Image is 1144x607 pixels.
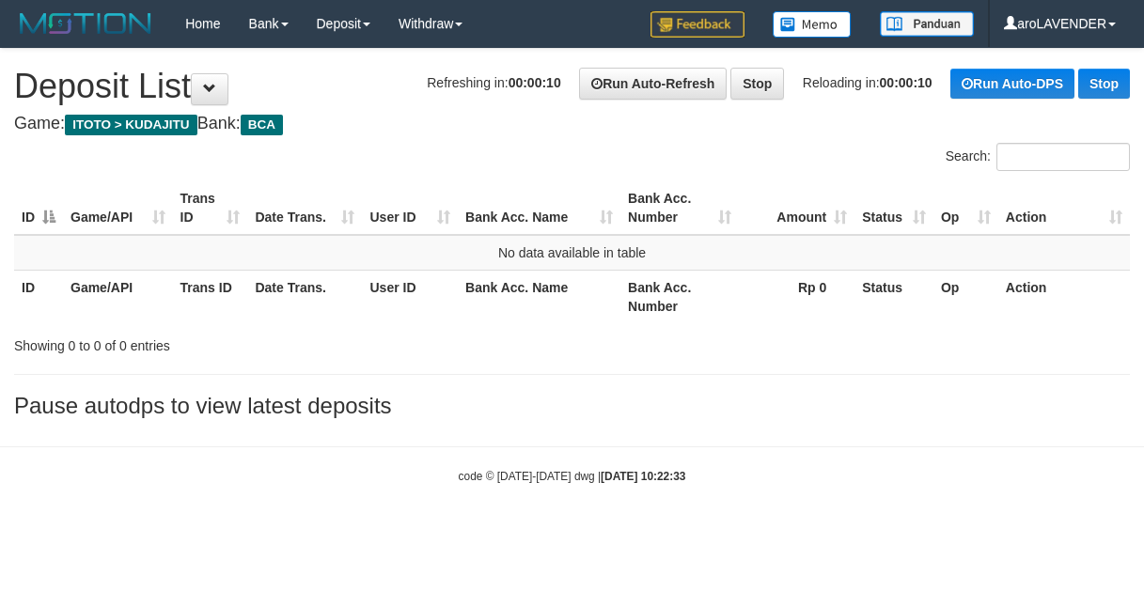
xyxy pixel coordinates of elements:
[241,115,283,135] span: BCA
[730,68,784,100] a: Stop
[14,329,462,355] div: Showing 0 to 0 of 0 entries
[173,181,248,235] th: Trans ID: activate to sort column ascending
[173,270,248,323] th: Trans ID
[509,75,561,90] strong: 00:00:10
[247,181,362,235] th: Date Trans.: activate to sort column ascending
[14,235,1130,271] td: No data available in table
[63,270,173,323] th: Game/API
[14,181,63,235] th: ID: activate to sort column descending
[620,181,739,235] th: Bank Acc. Number: activate to sort column ascending
[14,115,1130,133] h4: Game: Bank:
[946,143,1130,171] label: Search:
[773,11,852,38] img: Button%20Memo.svg
[14,68,1130,105] h1: Deposit List
[14,270,63,323] th: ID
[996,143,1130,171] input: Search:
[933,270,998,323] th: Op
[579,68,727,100] a: Run Auto-Refresh
[854,270,933,323] th: Status
[14,394,1130,418] h3: Pause autodps to view latest deposits
[247,270,362,323] th: Date Trans.
[427,75,560,90] span: Refreshing in:
[739,181,855,235] th: Amount: activate to sort column ascending
[803,75,932,90] span: Reloading in:
[650,11,744,38] img: Feedback.jpg
[950,69,1074,99] a: Run Auto-DPS
[998,181,1130,235] th: Action: activate to sort column ascending
[14,9,157,38] img: MOTION_logo.png
[933,181,998,235] th: Op: activate to sort column ascending
[362,270,458,323] th: User ID
[459,470,686,483] small: code © [DATE]-[DATE] dwg |
[601,470,685,483] strong: [DATE] 10:22:33
[1078,69,1130,99] a: Stop
[362,181,458,235] th: User ID: activate to sort column ascending
[65,115,197,135] span: ITOTO > KUDAJITU
[854,181,933,235] th: Status: activate to sort column ascending
[458,270,620,323] th: Bank Acc. Name
[458,181,620,235] th: Bank Acc. Name: activate to sort column ascending
[620,270,739,323] th: Bank Acc. Number
[998,270,1130,323] th: Action
[63,181,173,235] th: Game/API: activate to sort column ascending
[739,270,855,323] th: Rp 0
[880,11,974,37] img: panduan.png
[880,75,932,90] strong: 00:00:10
